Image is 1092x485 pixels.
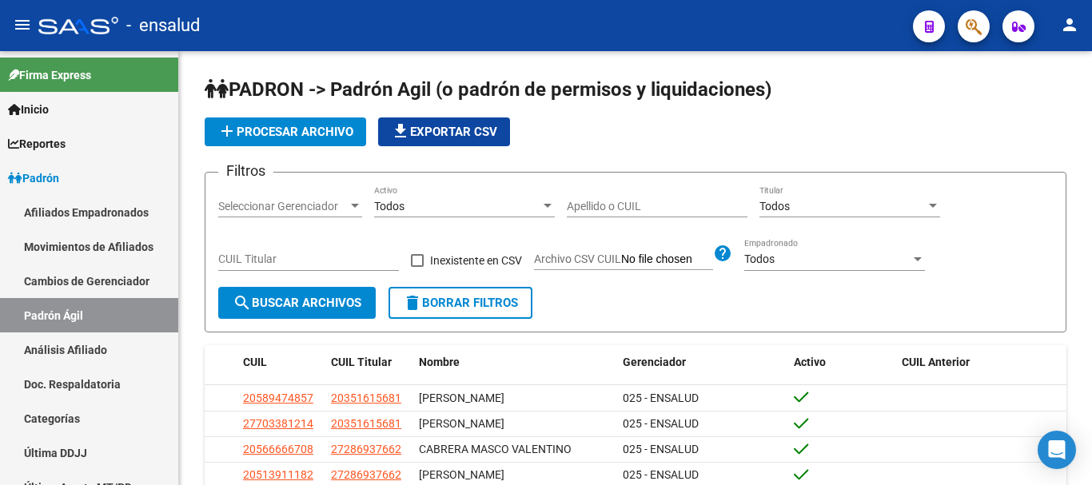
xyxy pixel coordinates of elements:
[1038,431,1076,469] div: Open Intercom Messenger
[331,443,401,455] span: 27286937662
[217,125,353,139] span: Procesar archivo
[616,345,788,380] datatable-header-cell: Gerenciador
[126,8,200,43] span: - ensalud
[391,121,410,141] mat-icon: file_download
[205,117,366,146] button: Procesar archivo
[1060,15,1079,34] mat-icon: person
[534,252,621,265] span: Archivo CSV CUIL
[13,15,32,34] mat-icon: menu
[237,345,325,380] datatable-header-cell: CUIL
[621,252,713,267] input: Archivo CSV CUIL
[391,125,497,139] span: Exportar CSV
[218,160,273,182] h3: Filtros
[331,468,401,481] span: 27286937662
[8,135,66,153] span: Reportes
[403,293,422,312] mat-icon: delete
[331,356,392,368] span: CUIL Titular
[378,117,510,146] button: Exportar CSV
[895,345,1067,380] datatable-header-cell: CUIL Anterior
[243,392,313,404] span: 20589474857
[389,287,532,319] button: Borrar Filtros
[902,356,970,368] span: CUIL Anterior
[794,356,826,368] span: Activo
[759,200,790,213] span: Todos
[430,251,522,270] span: Inexistente en CSV
[233,296,361,310] span: Buscar Archivos
[217,121,237,141] mat-icon: add
[243,443,313,455] span: 20566666708
[374,200,405,213] span: Todos
[8,66,91,84] span: Firma Express
[419,392,504,404] span: [PERSON_NAME]
[243,417,313,430] span: 27703381214
[419,443,572,455] span: CABRERA MASCO VALENTINO
[744,252,775,265] span: Todos
[325,345,412,380] datatable-header-cell: CUIL Titular
[419,417,504,430] span: [PERSON_NAME]
[331,392,401,404] span: 20351615681
[233,293,252,312] mat-icon: search
[218,287,376,319] button: Buscar Archivos
[623,443,699,455] span: 025 - ENSALUD
[205,78,771,101] span: PADRON -> Padrón Agil (o padrón de permisos y liquidaciones)
[331,417,401,430] span: 20351615681
[8,169,59,187] span: Padrón
[403,296,518,310] span: Borrar Filtros
[8,101,49,118] span: Inicio
[623,468,699,481] span: 025 - ENSALUD
[419,468,504,481] span: [PERSON_NAME]
[243,468,313,481] span: 20513911182
[623,417,699,430] span: 025 - ENSALUD
[787,345,895,380] datatable-header-cell: Activo
[419,356,460,368] span: Nombre
[713,244,732,263] mat-icon: help
[243,356,267,368] span: CUIL
[412,345,616,380] datatable-header-cell: Nombre
[623,356,686,368] span: Gerenciador
[623,392,699,404] span: 025 - ENSALUD
[218,200,348,213] span: Seleccionar Gerenciador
